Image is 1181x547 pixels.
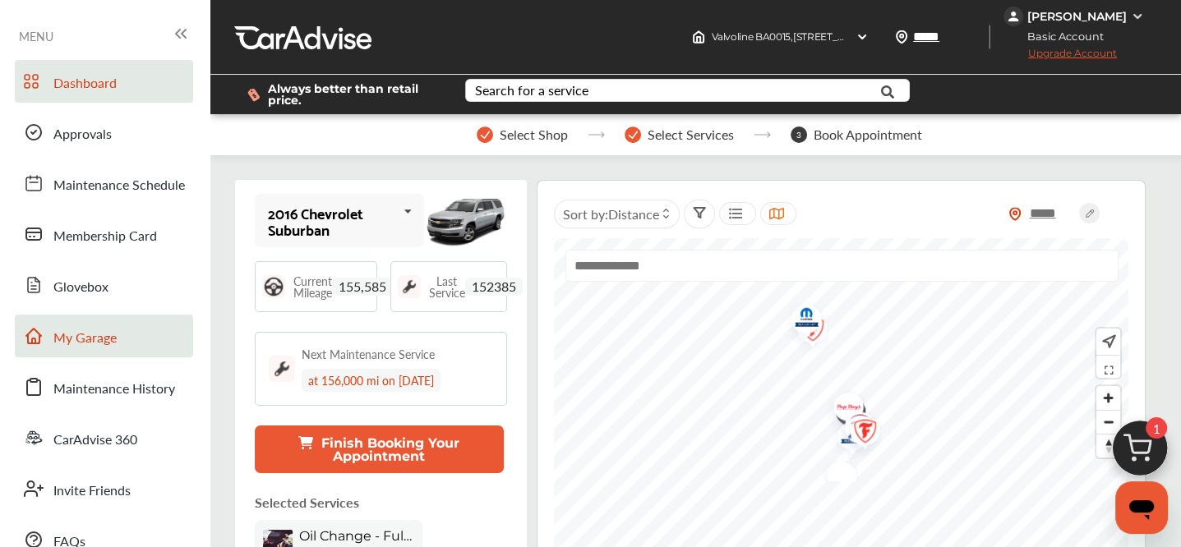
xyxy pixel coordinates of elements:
iframe: Button to launch messaging window [1115,481,1168,534]
img: logo-jiffylube.png [833,403,876,455]
button: Zoom in [1096,386,1120,410]
img: maintenance_logo [269,356,295,382]
span: Membership Card [53,226,157,247]
img: header-divider.bc55588e.svg [989,25,990,49]
span: Maintenance Schedule [53,175,185,196]
span: Last Service [429,275,465,298]
span: Reset bearing to north [1096,434,1120,457]
img: logo-pepboys.png [821,384,865,436]
img: dollor_label_vector.a70140d1.svg [247,88,260,102]
p: Selected Services [255,493,359,512]
span: Book Appointment [814,127,922,142]
span: Current Mileage [293,275,332,298]
span: Always better than retail price. [268,83,439,106]
img: stepper-checkmark.b5569197.svg [477,126,493,143]
div: Search for a service [475,84,588,97]
span: Zoom out [1096,411,1120,434]
img: logo-firestone.png [837,408,881,460]
div: 2016 Chevrolet Suburban [268,205,397,237]
div: Map marker [823,389,865,439]
span: Select Shop [500,127,568,142]
span: My Garage [53,328,117,349]
span: Basic Account [1005,28,1116,45]
div: Map marker [779,296,820,343]
span: 155,585 [332,278,393,296]
span: Maintenance History [53,379,175,400]
button: Finish Booking Your Appointment [255,425,505,473]
img: logo-mrtire.png [814,450,858,485]
div: Map marker [833,407,874,455]
img: logo-goodyear.png [833,407,876,455]
span: Select Services [648,127,734,142]
span: Invite Friends [53,480,131,502]
a: Maintenance History [15,365,193,408]
img: stepper-arrow.e24c07c6.svg [754,131,771,138]
span: Dashboard [53,73,117,94]
div: Map marker [785,306,826,358]
span: Approvals [53,124,112,145]
span: MENU [19,30,53,43]
span: Valvoline BA0015 , [STREET_ADDRESS][PERSON_NAME] [GEOGRAPHIC_DATA] , DE 19901-3939 [712,30,1148,43]
img: jVpblrzwTbfkPYzPPzSLxeg0AAAAASUVORK5CYII= [1003,7,1023,26]
a: Approvals [15,111,193,154]
img: location_vector.a44bc228.svg [895,30,908,44]
a: CarAdvise 360 [15,416,193,459]
div: at 156,000 mi on [DATE] [302,369,441,392]
span: Upgrade Account [1003,47,1117,67]
img: logo-mopar.png [779,296,823,343]
a: Invite Friends [15,467,193,510]
div: Map marker [821,384,862,436]
button: Zoom out [1096,410,1120,434]
a: My Garage [15,315,193,357]
img: cart_icon.3d0951e8.svg [1100,413,1179,492]
div: Map marker [825,413,866,460]
a: Membership Card [15,213,193,255]
img: mobile_10605_st0640_046.jpg [424,190,507,252]
img: header-down-arrow.9dd2ce7d.svg [856,30,869,44]
button: Reset bearing to north [1096,434,1120,457]
div: [PERSON_NAME] [1027,9,1127,24]
a: Dashboard [15,60,193,103]
img: WGsFRI8htEPBVLJbROoPRyZpYNWhNONpIPPETTm6eUC0GeLEiAAAAAElFTkSuQmCC [1131,10,1144,23]
img: location_vector_orange.38f05af8.svg [1008,207,1022,221]
div: Map marker [837,408,879,460]
img: stepper-arrow.e24c07c6.svg [588,131,605,138]
span: Glovebox [53,277,108,298]
span: Sort by : [563,205,659,223]
div: Next Maintenance Service [302,346,435,362]
span: 1 [1146,417,1167,439]
img: stepper-checkmark.b5569197.svg [625,126,641,143]
span: 152385 [465,278,523,296]
img: header-home-logo.8d720a4f.svg [692,30,705,44]
img: steering_logo [262,275,285,298]
span: Oil Change - Full-synthetic [299,528,414,544]
span: Distance [608,205,659,223]
img: logo-mopar.png [825,413,869,460]
a: Maintenance Schedule [15,162,193,205]
img: recenter.ce011a49.svg [1099,333,1116,351]
span: CarAdvise 360 [53,430,137,451]
a: Glovebox [15,264,193,306]
span: 3 [791,126,807,143]
img: maintenance_logo [398,275,421,298]
div: Map marker [814,450,856,485]
div: Map marker [833,403,874,455]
